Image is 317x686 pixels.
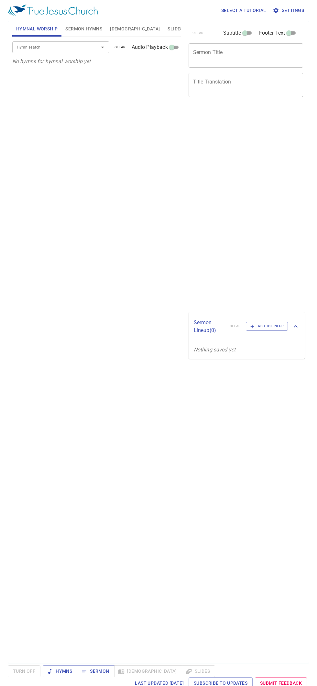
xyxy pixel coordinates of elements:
[110,25,160,33] span: [DEMOGRAPHIC_DATA]
[246,322,288,330] button: Add to Lineup
[132,43,168,51] span: Audio Playback
[221,6,266,15] span: Select a tutorial
[65,25,102,33] span: Sermon Hymns
[115,44,126,50] span: clear
[271,5,307,17] button: Settings
[48,667,72,675] span: Hymns
[8,5,98,16] img: True Jesus Church
[250,323,284,329] span: Add to Lineup
[43,665,77,677] button: Hymns
[12,58,91,64] i: No hymns for hymnal worship yet
[168,25,183,33] span: Slides
[16,25,58,33] span: Hymnal Worship
[219,5,269,17] button: Select a tutorial
[223,29,241,37] span: Subtitle
[189,312,305,341] div: Sermon Lineup(0)clearAdd to Lineup
[194,319,224,334] p: Sermon Lineup ( 0 )
[82,667,109,675] span: Sermon
[274,6,304,15] span: Settings
[186,104,281,310] iframe: from-child
[111,43,130,51] button: clear
[98,43,107,52] button: Open
[194,347,236,353] i: Nothing saved yet
[259,29,285,37] span: Footer Text
[77,665,114,677] button: Sermon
